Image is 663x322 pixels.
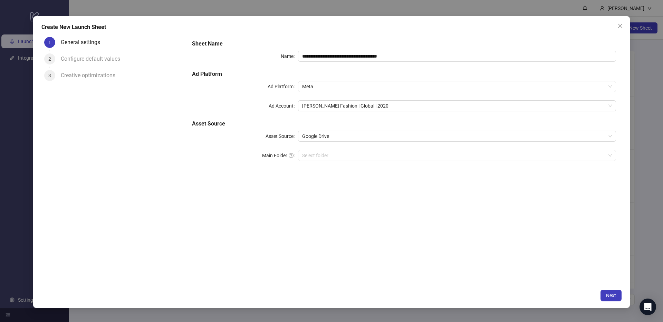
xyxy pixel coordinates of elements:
span: Next [606,293,616,298]
div: Creative optimizations [61,70,121,81]
div: Configure default values [61,53,126,64]
label: Main Folder [262,150,298,161]
button: Next [600,290,622,301]
span: Google Drive [302,131,612,141]
span: Meta [302,81,612,92]
div: Open Intercom Messenger [640,299,656,315]
span: close [617,23,623,29]
input: Name [298,51,616,62]
div: General settings [61,37,106,48]
h5: Sheet Name [192,40,616,48]
h5: Ad Platform [192,70,616,78]
button: Close [615,20,626,31]
span: Noella Fashion | Global | 2020 [302,101,612,111]
h5: Asset Source [192,120,616,128]
label: Ad Platform [268,81,298,92]
div: Create New Launch Sheet [41,23,622,31]
span: 3 [48,73,51,78]
label: Name [281,51,298,62]
span: 1 [48,40,51,45]
label: Ad Account [269,100,298,111]
span: question-circle [289,153,294,158]
label: Asset Source [266,131,298,142]
span: 2 [48,56,51,62]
